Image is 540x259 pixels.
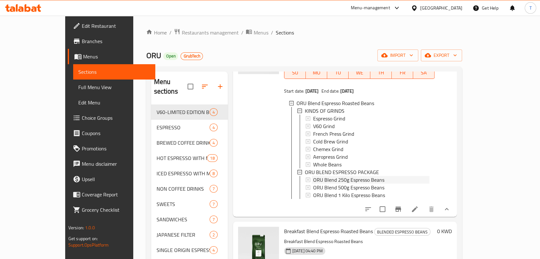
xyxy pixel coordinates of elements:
[68,49,155,64] a: Menus
[82,145,150,152] span: Promotions
[210,170,218,177] div: items
[151,242,228,258] div: SINGLE ORIGIN ESPRESSO BEANS4
[151,166,228,181] div: ICED ESPRESSO WITH MILK DRINKS8
[151,135,228,150] div: BREWED COFFEE DRINKS4
[373,68,389,77] span: TH
[313,184,384,191] span: ORU Blend 500g Espresso Beans
[210,231,218,239] div: items
[290,248,325,254] span: [DATE] 04:40 PM
[305,168,379,176] span: ORU BLEND ESPRESSO PACKAGE
[82,160,150,168] span: Menu disclaimer
[246,28,268,37] a: Menus
[394,68,411,77] span: FR
[82,175,150,183] span: Upsell
[241,29,243,36] li: /
[210,200,218,208] div: items
[68,187,155,202] a: Coverage Report
[210,125,217,131] span: 4
[78,83,150,91] span: Full Menu View
[156,124,209,131] span: ESPRESSO
[340,87,354,95] b: [DATE]
[376,202,389,216] span: Select to update
[156,185,209,193] div: NON COFFEE DRINKS
[253,29,268,36] span: Menus
[210,139,218,147] div: items
[284,66,306,79] button: SU
[73,80,155,95] a: Full Menu View
[68,224,84,232] span: Version:
[210,140,217,146] span: 4
[151,150,228,166] div: HOT ESPRESSO WITH MILK DRINKS18
[308,68,325,77] span: MO
[210,186,217,192] span: 7
[68,34,155,49] a: Branches
[374,228,430,236] span: BLENDED ESPRESSO BEANS
[377,50,418,61] button: import
[82,37,150,45] span: Branches
[330,68,346,77] span: TU
[163,52,178,60] div: Open
[156,231,209,239] span: JAPANESE FILTER
[287,68,303,77] span: SU
[68,18,155,34] a: Edit Restaurant
[181,53,203,59] span: GrubTech
[68,241,109,249] a: Support.OpsPlatform
[82,129,150,137] span: Coupons
[210,201,217,207] span: 7
[68,126,155,141] a: Coupons
[370,66,392,79] button: TH
[151,212,228,227] div: SANDWICHES7
[68,141,155,156] a: Promotions
[313,161,342,168] span: Whole Beans
[151,120,228,135] div: ESPRESSO4
[156,170,209,177] span: ICED ESPRESSO WITH MILK DRINKS
[181,29,238,36] span: Restaurants management
[210,109,217,115] span: 4
[327,66,349,79] button: TU
[156,200,209,208] span: SWEETS
[78,99,150,106] span: Edit Menu
[156,246,209,254] span: SINGLE ORIGIN ESPRESSO BEANS
[184,80,197,93] span: Select all sections
[284,238,435,246] p: Breakfast Blend Espresso Roasted Beans
[416,68,432,77] span: SA
[156,216,209,223] span: SANDWICHES
[210,124,218,131] div: items
[210,216,218,223] div: items
[207,155,217,161] span: 18
[73,95,155,110] a: Edit Menu
[305,107,344,115] span: KINDS OF GRINDS
[197,79,212,94] span: Sort sections
[313,138,348,145] span: Cold Brew Grind
[426,51,457,59] span: export
[83,53,150,60] span: Menus
[85,224,95,232] span: 1.0.0
[82,22,150,30] span: Edit Restaurant
[420,4,462,11] div: [GEOGRAPHIC_DATA]
[82,191,150,198] span: Coverage Report
[156,108,209,116] span: V60-LIMITED EDITION BEANS
[421,50,462,61] button: export
[154,77,187,96] h2: Menu sections
[313,176,384,184] span: ORU Blend 250g Espresso Beans
[151,181,228,196] div: NON COFFEE DRINKS7
[313,115,345,122] span: Espresso Grind
[313,130,354,138] span: French Press Grind
[151,104,228,120] div: V60-LIMITED EDITION BEANS4
[321,87,339,95] span: End date:
[351,68,367,77] span: WE
[305,87,319,95] b: [DATE]
[529,4,531,11] span: T
[156,154,207,162] span: HOT ESPRESSO WITH MILK DRINKS
[68,156,155,171] a: Menu disclaimer
[413,66,435,79] button: SA
[210,171,217,177] span: 8
[146,29,166,36] a: Home
[443,205,451,213] svg: Show Choices
[411,205,419,213] a: Edit menu item
[163,53,178,59] span: Open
